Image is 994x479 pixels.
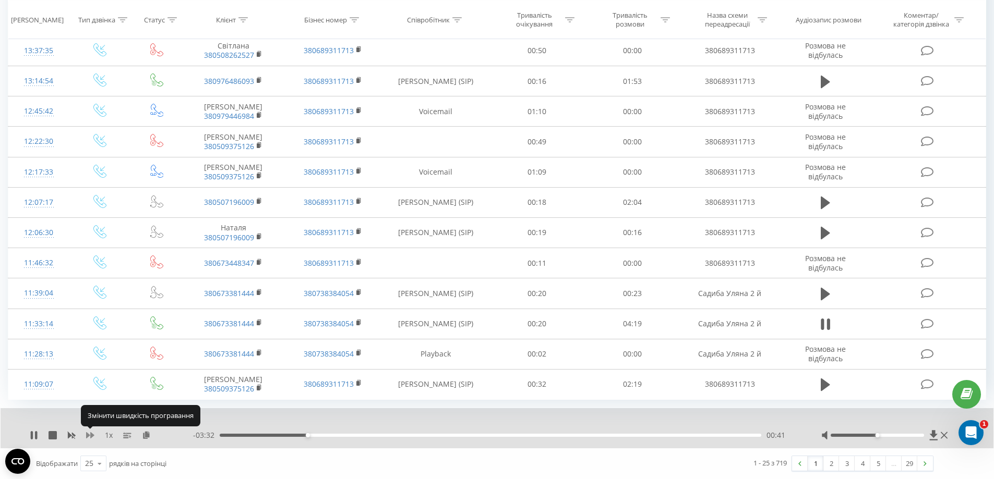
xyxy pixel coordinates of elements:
[306,433,310,437] div: Accessibility label
[805,162,846,181] span: Розмова не відбулась
[753,458,787,468] div: 1 - 25 з 719
[304,137,354,146] a: 380689311713
[407,15,450,24] div: Співробітник
[184,35,283,66] td: Світлана
[680,339,779,369] td: Садиба Уляна 2 й
[805,253,846,273] span: Розмова не відбулась
[680,217,779,248] td: 380689311713
[602,11,658,29] div: Тривалість розмови
[304,106,354,116] a: 380689311713
[216,15,236,24] div: Клієнт
[680,157,779,187] td: 380689311713
[204,50,254,60] a: 380508262527
[680,369,779,399] td: 380689311713
[585,369,680,399] td: 02:19
[304,227,354,237] a: 380689311713
[855,456,870,471] a: 4
[81,405,200,426] div: Змінити швидкість програвання
[193,430,220,440] span: - 03:32
[382,157,489,187] td: Voicemail
[19,131,59,152] div: 12:22:30
[680,96,779,127] td: 380689311713
[19,71,59,91] div: 13:14:54
[489,187,585,217] td: 00:18
[489,35,585,66] td: 00:50
[304,15,347,24] div: Бізнес номер
[805,344,846,363] span: Розмова не відбулась
[680,127,779,157] td: 380689311713
[304,288,354,298] a: 380738384054
[959,420,984,445] iframe: Intercom live chat
[585,217,680,248] td: 00:16
[184,127,283,157] td: [PERSON_NAME]
[11,15,64,24] div: [PERSON_NAME]
[585,35,680,66] td: 00:00
[204,141,254,151] a: 380509375126
[204,258,254,268] a: 380673448347
[489,278,585,309] td: 00:20
[204,76,254,86] a: 380976486093
[808,456,823,471] a: 1
[19,41,59,61] div: 13:37:35
[184,217,283,248] td: Наталя
[304,258,354,268] a: 380689311713
[184,369,283,399] td: [PERSON_NAME]
[382,369,489,399] td: [PERSON_NAME] (SIP)
[489,96,585,127] td: 01:10
[204,384,254,394] a: 380509375126
[680,278,779,309] td: Садиба Уляна 2 й
[489,369,585,399] td: 00:32
[489,248,585,278] td: 00:11
[304,167,354,177] a: 380689311713
[585,66,680,96] td: 01:53
[585,309,680,339] td: 04:19
[382,339,489,369] td: Playback
[489,157,585,187] td: 01:09
[184,157,283,187] td: [PERSON_NAME]
[489,66,585,96] td: 00:16
[585,187,680,217] td: 02:04
[304,349,354,359] a: 380738384054
[19,162,59,182] div: 12:17:33
[304,197,354,207] a: 380689311713
[5,449,30,474] button: Open CMP widget
[144,15,165,24] div: Статус
[382,217,489,248] td: [PERSON_NAME] (SIP)
[382,187,489,217] td: [PERSON_NAME] (SIP)
[19,314,59,334] div: 11:33:14
[870,456,886,471] a: 5
[204,111,254,121] a: 380979446984
[489,217,585,248] td: 00:19
[680,248,779,278] td: 380689311713
[805,41,846,60] span: Розмова не відбулась
[78,15,115,24] div: Тип дзвінка
[382,309,489,339] td: [PERSON_NAME] (SIP)
[19,374,59,395] div: 11:09:07
[204,171,254,181] a: 380509375126
[105,430,113,440] span: 1 x
[109,459,166,468] span: рядків на сторінці
[680,35,779,66] td: 380689311713
[767,430,785,440] span: 00:41
[839,456,855,471] a: 3
[585,248,680,278] td: 00:00
[85,458,93,469] div: 25
[585,339,680,369] td: 00:00
[680,309,779,339] td: Садиба Уляна 2 й
[204,288,254,298] a: 380673381444
[886,456,902,471] div: …
[823,456,839,471] a: 2
[585,157,680,187] td: 00:00
[680,66,779,96] td: 380689311713
[19,223,59,243] div: 12:06:30
[489,339,585,369] td: 00:02
[585,127,680,157] td: 00:00
[382,96,489,127] td: Voicemail
[382,278,489,309] td: [PERSON_NAME] (SIP)
[891,11,952,29] div: Коментар/категорія дзвінка
[304,76,354,86] a: 380689311713
[36,459,78,468] span: Відображати
[304,45,354,55] a: 380689311713
[382,66,489,96] td: [PERSON_NAME] (SIP)
[19,283,59,303] div: 11:39:04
